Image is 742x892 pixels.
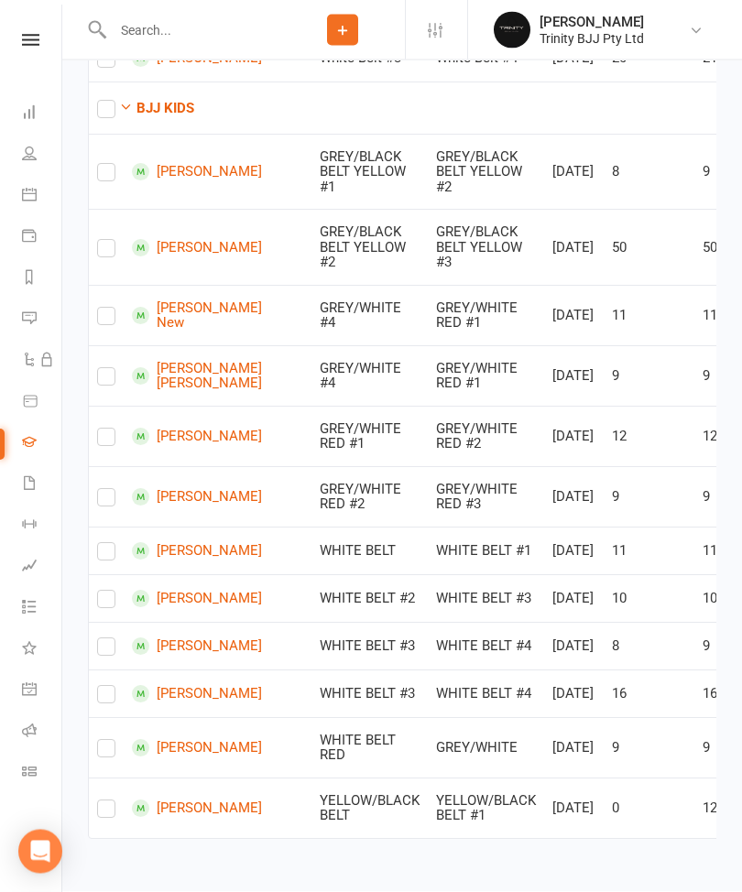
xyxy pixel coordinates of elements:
[311,718,428,778] td: WHITE BELT RED
[132,740,262,757] a: [PERSON_NAME]
[311,135,428,211] td: GREY/BLACK BELT YELLOW #1
[544,210,604,286] td: [DATE]
[540,14,644,30] div: [PERSON_NAME]
[311,467,428,528] td: GREY/WHITE RED #2
[107,17,280,43] input: Search...
[428,407,544,467] td: GREY/WHITE RED #2
[311,670,428,718] td: WHITE BELT #3
[428,135,544,211] td: GREY/BLACK BELT YELLOW #2
[428,346,544,407] td: GREY/WHITE RED #1
[494,12,530,49] img: thumb_image1712106278.png
[132,362,262,392] a: [PERSON_NAME] [PERSON_NAME]
[544,528,604,575] td: [DATE]
[132,638,262,656] a: [PERSON_NAME]
[22,629,63,670] a: What's New
[428,718,544,778] td: GREY/WHITE
[604,778,694,839] td: 0
[22,753,63,794] a: Class kiosk mode
[604,528,694,575] td: 11
[311,575,428,623] td: WHITE BELT #2
[132,686,262,703] a: [PERSON_NAME]
[311,623,428,670] td: WHITE BELT #3
[22,712,63,753] a: Roll call kiosk mode
[311,210,428,286] td: GREY/BLACK BELT YELLOW #2
[428,623,544,670] td: WHITE BELT #4
[604,286,694,346] td: 11
[544,718,604,778] td: [DATE]
[22,217,63,258] a: Payments
[22,382,63,423] a: Product Sales
[311,778,428,839] td: YELLOW/BLACK BELT
[22,93,63,135] a: Dashboard
[132,800,262,818] a: [PERSON_NAME]
[428,467,544,528] td: GREY/WHITE RED #3
[428,778,544,839] td: YELLOW/BLACK BELT #1
[22,258,63,299] a: Reports
[428,670,544,718] td: WHITE BELT #4
[544,467,604,528] td: [DATE]
[544,286,604,346] td: [DATE]
[544,135,604,211] td: [DATE]
[428,286,544,346] td: GREY/WHITE RED #1
[544,346,604,407] td: [DATE]
[311,286,428,346] td: GREY/WHITE #4
[604,718,694,778] td: 9
[428,210,544,286] td: GREY/BLACK BELT YELLOW #3
[132,301,262,332] a: [PERSON_NAME] New
[311,346,428,407] td: GREY/WHITE #4
[22,670,63,712] a: General attendance kiosk mode
[22,547,63,588] a: Assessments
[544,575,604,623] td: [DATE]
[22,176,63,217] a: Calendar
[22,135,63,176] a: People
[604,467,694,528] td: 9
[132,543,262,560] a: [PERSON_NAME]
[136,101,194,117] strong: BJJ KIDS
[540,30,644,47] div: Trinity BJJ Pty Ltd
[132,429,262,446] a: [PERSON_NAME]
[132,164,262,181] a: [PERSON_NAME]
[604,346,694,407] td: 9
[604,135,694,211] td: 8
[132,240,262,257] a: [PERSON_NAME]
[428,575,544,623] td: WHITE BELT #3
[132,489,262,506] a: [PERSON_NAME]
[604,210,694,286] td: 50
[544,623,604,670] td: [DATE]
[311,528,428,575] td: WHITE BELT
[428,528,544,575] td: WHITE BELT #1
[132,591,262,608] a: [PERSON_NAME]
[544,778,604,839] td: [DATE]
[604,575,694,623] td: 10
[311,407,428,467] td: GREY/WHITE RED #1
[604,407,694,467] td: 12
[544,407,604,467] td: [DATE]
[18,830,62,874] div: Open Intercom Messenger
[604,670,694,718] td: 16
[544,670,604,718] td: [DATE]
[604,623,694,670] td: 8
[119,98,194,120] button: BJJ KIDS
